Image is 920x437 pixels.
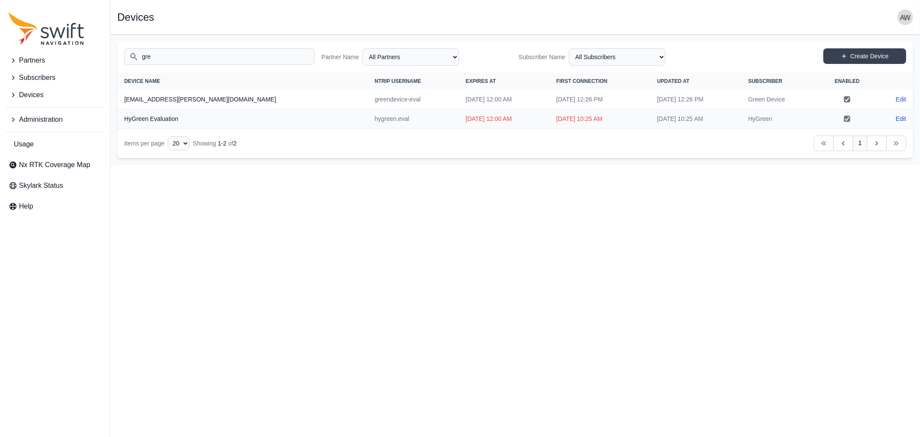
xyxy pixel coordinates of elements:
th: Device Name [117,73,368,90]
a: Nx RTK Coverage Map [5,156,105,174]
a: Edit [896,114,906,123]
th: [EMAIL_ADDRESS][PERSON_NAME][DOMAIN_NAME] [117,90,368,109]
td: [DATE] 12:26 PM [549,90,650,109]
th: Enabled [818,73,876,90]
td: [DATE] 12:00 AM [459,109,549,129]
select: Display Limit [168,136,189,150]
span: Expires At [466,78,496,84]
button: Administration [5,111,105,128]
span: Help [19,201,33,212]
td: [DATE] 10:25 AM [650,109,741,129]
button: Subscribers [5,69,105,86]
td: [DATE] 12:00 AM [459,90,549,109]
td: [DATE] 10:25 AM [549,109,650,129]
select: Subscriber [569,48,666,66]
span: Subscribers [19,73,55,83]
th: HyGreen Evaluation [117,109,368,129]
td: [DATE] 12:26 PM [650,90,741,109]
a: Create Device [823,48,906,64]
a: Help [5,198,105,215]
td: Green Device [741,90,818,109]
nav: Table navigation [117,129,913,158]
button: Devices [5,86,105,104]
img: user photo [898,9,913,25]
span: 2 [233,140,237,147]
td: HyGreen [741,109,818,129]
span: Administration [19,114,63,125]
input: Search [124,48,314,65]
td: hygreen.eval [368,109,459,129]
span: Updated At [657,78,689,84]
a: Edit [896,95,906,104]
h1: Devices [117,12,154,22]
a: 1 [853,136,867,151]
button: Partners [5,52,105,69]
span: 1 - 2 [218,140,226,147]
label: Partner Name [321,53,359,61]
a: Skylark Status [5,177,105,194]
span: First Connection [556,78,608,84]
select: Partner Name [362,48,459,66]
label: Subscriber Name [519,53,565,61]
th: Subscriber [741,73,818,90]
span: Usage [14,139,34,149]
span: Items per page [124,140,164,147]
td: greendevice-eval [368,90,459,109]
span: Nx RTK Coverage Map [19,160,90,170]
a: Usage [5,136,105,153]
span: Skylark Status [19,180,63,191]
span: Devices [19,90,44,100]
span: Partners [19,55,45,66]
th: NTRIP Username [368,73,459,90]
div: Showing of [193,139,236,148]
